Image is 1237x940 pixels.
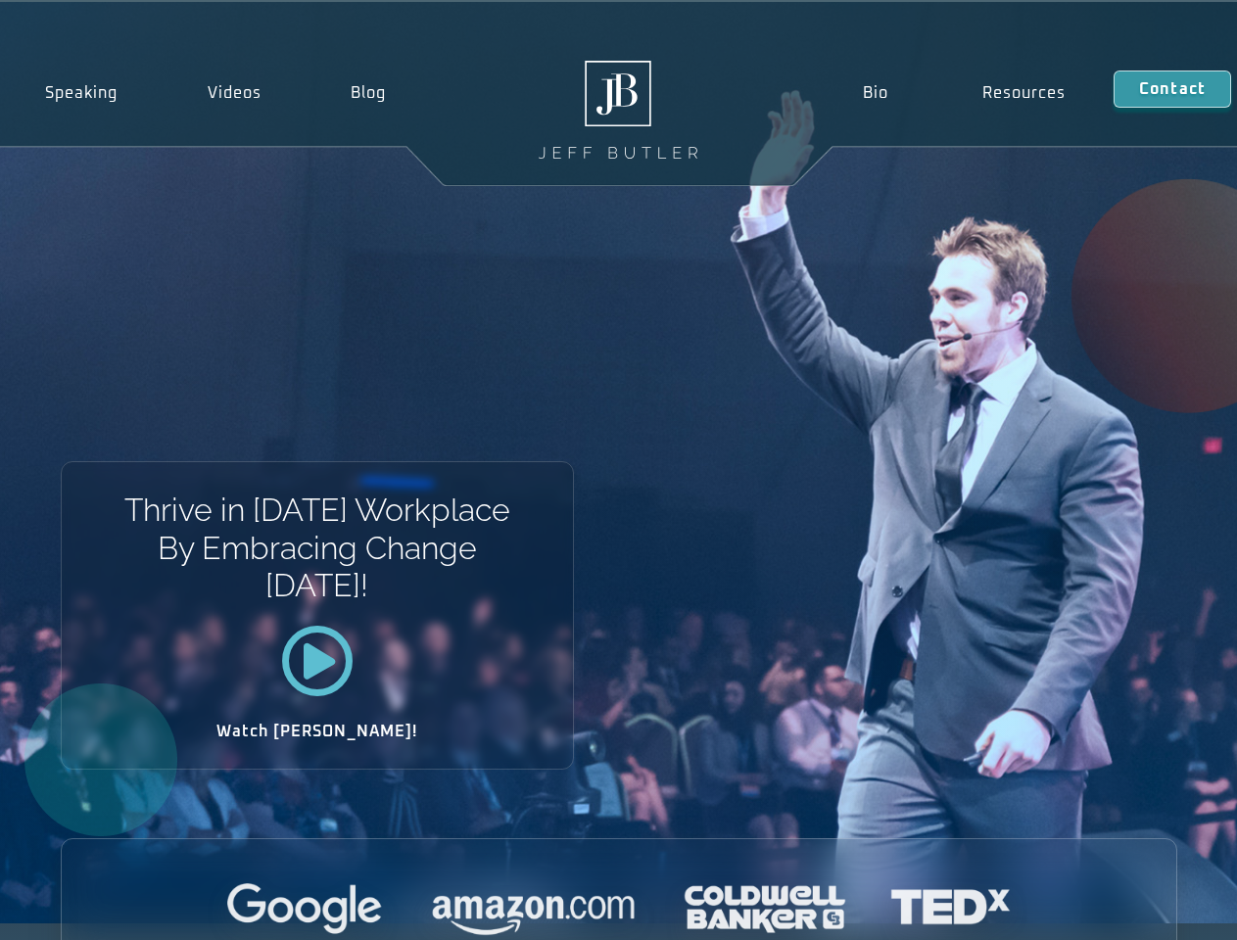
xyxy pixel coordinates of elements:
a: Videos [163,70,307,116]
h2: Watch [PERSON_NAME]! [130,724,504,739]
a: Resources [935,70,1114,116]
a: Blog [306,70,431,116]
span: Contact [1139,81,1206,97]
h1: Thrive in [DATE] Workplace By Embracing Change [DATE]! [122,492,511,604]
nav: Menu [815,70,1113,116]
a: Contact [1114,70,1231,108]
a: Bio [815,70,935,116]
